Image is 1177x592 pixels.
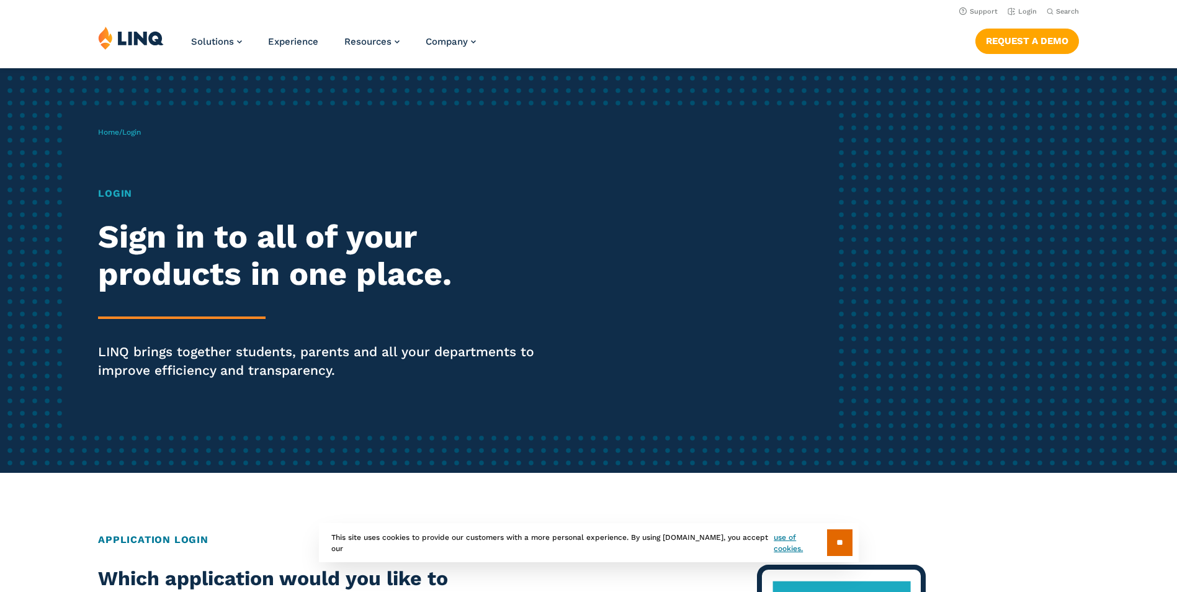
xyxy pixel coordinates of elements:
a: Support [959,7,998,16]
img: LINQ | K‑12 Software [98,26,164,50]
span: Login [122,128,141,137]
a: Experience [268,36,318,47]
a: Resources [344,36,400,47]
p: LINQ brings together students, parents and all your departments to improve efficiency and transpa... [98,343,552,380]
a: Company [426,36,476,47]
span: Search [1056,7,1079,16]
div: This site uses cookies to provide our customers with a more personal experience. By using [DOMAIN... [319,523,859,562]
a: Solutions [191,36,242,47]
a: Login [1008,7,1037,16]
a: use of cookies. [774,532,826,554]
span: Solutions [191,36,234,47]
nav: Button Navigation [975,26,1079,53]
a: Home [98,128,119,137]
h2: Sign in to all of your products in one place. [98,218,552,293]
span: Company [426,36,468,47]
span: / [98,128,141,137]
h1: Login [98,186,552,201]
span: Resources [344,36,392,47]
button: Open Search Bar [1047,7,1079,16]
h2: Application Login [98,532,1079,547]
nav: Primary Navigation [191,26,476,67]
a: Request a Demo [975,29,1079,53]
